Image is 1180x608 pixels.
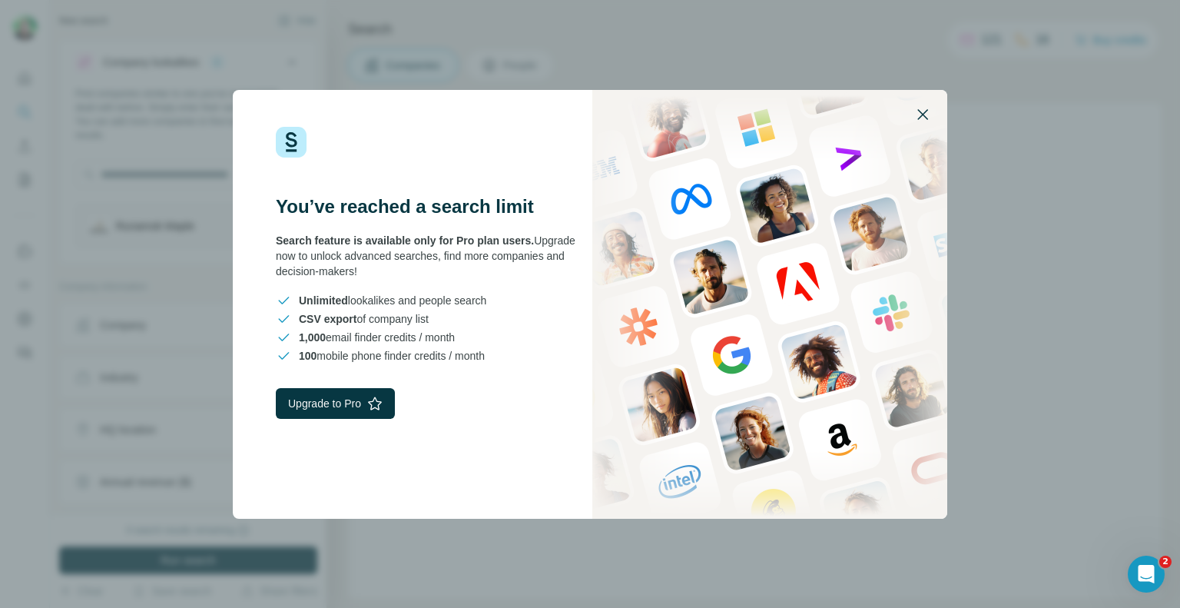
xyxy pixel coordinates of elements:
span: 1,000 [299,331,326,344]
div: Upgrade now to unlock advanced searches, find more companies and decision-makers! [276,233,590,279]
h3: You’ve reached a search limit [276,194,590,219]
span: 2 [1159,556,1172,568]
span: Search feature is available only for Pro plan users. [276,234,534,247]
span: mobile phone finder credits / month [299,348,485,364]
span: of company list [299,311,429,327]
button: Upgrade to Pro [276,388,395,419]
span: lookalikes and people search [299,293,486,308]
span: email finder credits / month [299,330,455,345]
img: Surfe Logo [276,127,307,158]
img: Surfe Stock Photo - showing people and technologies [592,90,947,519]
span: 100 [299,350,317,362]
span: CSV export [299,313,356,325]
iframe: Intercom live chat [1128,556,1165,593]
span: Unlimited [299,294,348,307]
